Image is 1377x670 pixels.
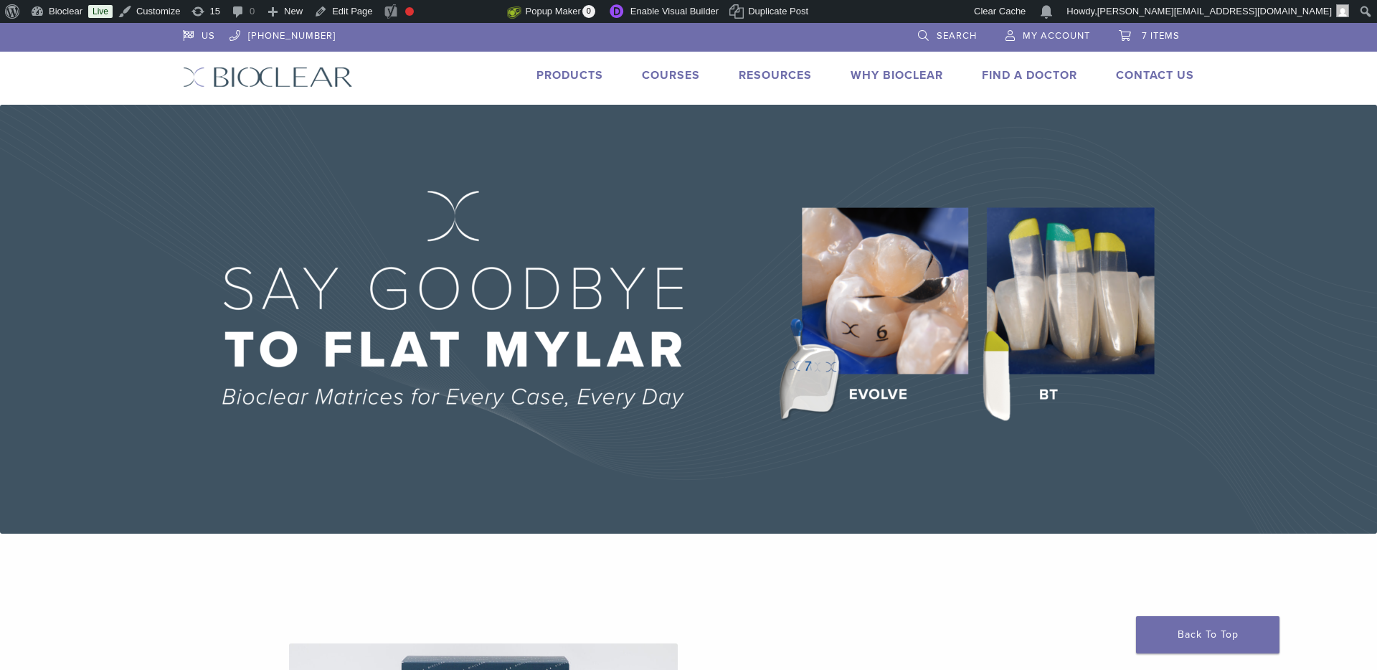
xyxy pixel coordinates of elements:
[183,23,215,44] a: US
[918,23,977,44] a: Search
[851,68,943,82] a: Why Bioclear
[982,68,1077,82] a: Find A Doctor
[405,7,414,16] div: Focus keyphrase not set
[582,5,595,18] span: 0
[427,4,507,21] img: Views over 48 hours. Click for more Jetpack Stats.
[642,68,700,82] a: Courses
[1136,616,1279,654] a: Back To Top
[1097,6,1332,16] span: [PERSON_NAME][EMAIL_ADDRESS][DOMAIN_NAME]
[1116,68,1194,82] a: Contact Us
[1005,23,1090,44] a: My Account
[88,5,113,18] a: Live
[739,68,812,82] a: Resources
[229,23,336,44] a: [PHONE_NUMBER]
[536,68,603,82] a: Products
[183,67,353,88] img: Bioclear
[1142,30,1180,42] span: 7 items
[1119,23,1180,44] a: 7 items
[937,30,977,42] span: Search
[1023,30,1090,42] span: My Account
